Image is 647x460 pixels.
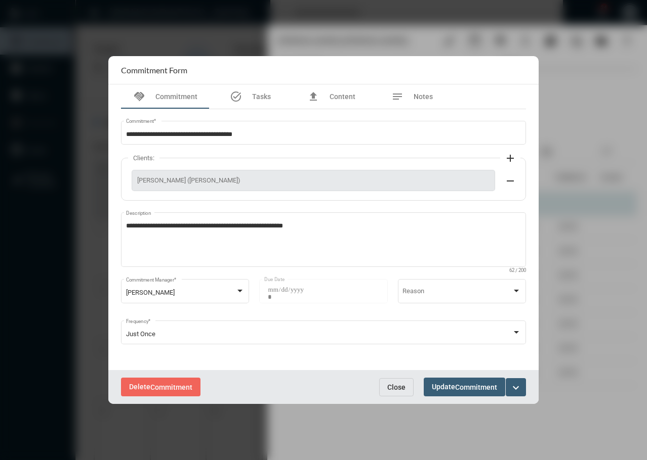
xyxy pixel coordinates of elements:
button: UpdateCommitment [424,378,505,396]
mat-icon: expand_more [510,382,522,394]
span: Tasks [252,93,271,101]
mat-icon: notes [391,90,403,103]
span: Commitment [455,383,497,391]
span: Delete [129,383,192,391]
span: Notes [414,93,433,101]
button: DeleteCommitment [121,378,200,396]
span: Commitment [155,93,197,101]
span: Update [432,383,497,391]
mat-icon: add [504,152,516,164]
span: Commitment [150,383,192,391]
mat-hint: 62 / 200 [509,268,526,273]
label: Clients: [128,154,159,162]
span: Close [387,383,406,391]
mat-icon: file_upload [307,90,319,103]
h2: Commitment Form [121,65,187,75]
span: Content [330,93,355,101]
span: [PERSON_NAME] [126,289,175,296]
mat-icon: remove [504,175,516,187]
span: Just Once [126,330,155,338]
mat-icon: task_alt [230,90,242,103]
span: [PERSON_NAME] ([PERSON_NAME]) [137,176,490,184]
button: Close [379,378,414,396]
mat-icon: handshake [133,90,145,103]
